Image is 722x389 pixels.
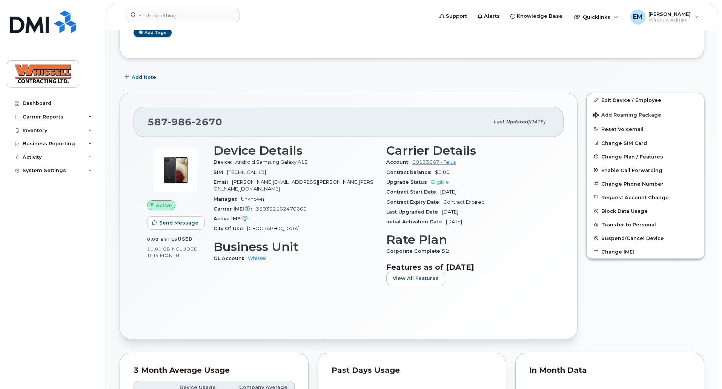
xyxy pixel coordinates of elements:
span: [DATE] [528,119,545,125]
span: View All Features [393,275,439,282]
h3: Business Unit [214,240,377,254]
a: Knowledge Base [505,9,568,24]
span: Wireless Admin [648,17,691,23]
span: Email [214,179,232,185]
button: Suspend/Cancel Device [587,231,704,245]
span: [PERSON_NAME] [648,11,691,17]
div: In Month Data [529,367,690,374]
span: 0.00 Bytes [147,237,178,242]
img: image20231002-4137094-15mrfv1.jpeg [153,148,198,193]
span: Add Roaming Package [593,112,661,119]
span: Contract Start Date [386,189,440,195]
span: Corporate Complete 51 [386,248,453,254]
span: Contract balance [386,169,435,175]
h3: Device Details [214,144,377,157]
span: SIM [214,169,227,175]
h3: Carrier Details [386,144,550,157]
span: $0.00 [435,169,450,175]
span: [PERSON_NAME][EMAIL_ADDRESS][PERSON_NAME][PERSON_NAME][DOMAIN_NAME] [214,179,373,192]
span: GL Account [214,255,248,261]
span: EM [633,12,642,22]
span: Initial Activation Date [386,219,446,224]
span: Suspend/Cancel Device [601,235,664,241]
a: Whissell [248,255,267,261]
button: Change Phone Number [587,177,704,191]
button: View All Features [386,272,445,285]
input: Find something... [126,9,240,22]
span: Upgrade Status [386,179,431,185]
span: [DATE] [440,189,456,195]
span: Knowledge Base [517,12,562,20]
button: Enable Call Forwarding [587,163,704,177]
span: Active [156,202,172,209]
a: Add tags [134,28,172,37]
span: Add Note [132,74,156,81]
span: [DATE] [442,209,458,215]
span: City Of Use [214,226,247,231]
button: Change Plan / Features [587,150,704,163]
a: Alerts [472,9,505,24]
button: Request Account Change [587,191,704,204]
span: Active IMEI [214,216,253,221]
div: Quicklinks [568,9,624,25]
button: Change IMEI [587,245,704,258]
h3: Rate Plan [386,233,550,246]
button: Transfer to Personal [587,218,704,231]
div: Past Days Usage [332,367,493,374]
span: Eligible [431,179,449,185]
div: Enrique Melo [625,9,704,25]
span: Android Samsung Galaxy A12 [235,159,308,165]
span: 986 [168,116,192,128]
h3: Features as of [DATE] [386,263,550,272]
span: 2670 [192,116,222,128]
span: Contract Expiry Date [386,199,443,205]
span: Alerts [484,12,500,20]
span: Manager [214,196,241,202]
span: Unknown [241,196,264,202]
span: Last Upgraded Date [386,209,442,215]
span: Send Message [159,219,198,226]
button: Change SIM Card [587,136,704,150]
span: Account [386,159,412,165]
span: used [178,236,193,242]
a: Support [434,9,472,24]
span: Carrier IMEI [214,206,256,212]
span: — [253,216,258,221]
button: Add Roaming Package [587,107,704,122]
a: Edit Device / Employee [587,93,704,107]
span: Enable Call Forwarding [601,167,662,173]
div: 3 Month Average Usage [134,367,295,374]
span: Support [446,12,467,20]
span: 10.00 GB [147,246,171,252]
span: Device [214,159,235,165]
span: [DATE] [446,219,462,224]
button: Send Message [147,216,205,230]
span: included this month [147,246,198,258]
span: 587 [147,116,222,128]
button: Add Note [120,70,163,84]
span: Last updated [493,119,528,125]
span: 350362162470660 [256,206,307,212]
span: [TECHNICAL_ID] [227,169,266,175]
span: Change Plan / Features [601,154,663,159]
a: 00133667 - Telus [412,159,456,165]
button: Reset Voicemail [587,122,704,136]
span: [GEOGRAPHIC_DATA] [247,226,300,231]
button: Block Data Usage [587,204,704,218]
span: Quicklinks [583,14,610,20]
span: Contract Expired [443,199,485,205]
